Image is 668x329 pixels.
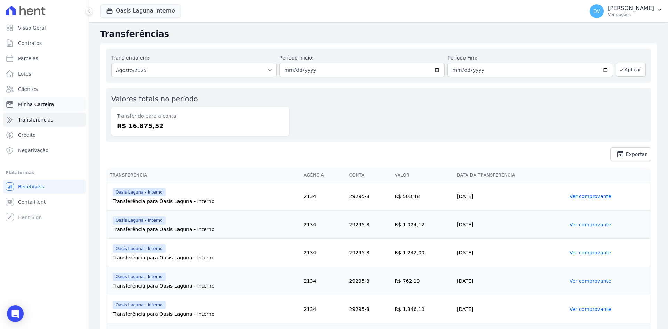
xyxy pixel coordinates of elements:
span: DV [593,9,600,14]
button: Oasis Laguna Interno [100,4,181,17]
a: Negativação [3,143,86,157]
span: Transferências [18,116,53,123]
td: [DATE] [454,182,567,211]
label: Valores totais no período [111,95,198,103]
button: Aplicar [616,63,646,77]
td: R$ 1.242,00 [392,239,454,267]
td: 2134 [301,239,347,267]
td: R$ 1.346,10 [392,295,454,323]
a: Clientes [3,82,86,96]
td: R$ 503,48 [392,182,454,211]
a: Parcelas [3,52,86,65]
span: Oasis Laguna - Interno [113,188,166,196]
div: Plataformas [6,169,83,177]
dd: R$ 16.875,52 [117,121,284,131]
span: Visão Geral [18,24,46,31]
label: Período Fim: [447,54,613,62]
i: unarchive [616,150,625,158]
a: Conta Hent [3,195,86,209]
button: DV [PERSON_NAME] Ver opções [584,1,668,21]
div: Transferência para Oasis Laguna - Interno [113,198,298,205]
th: Valor [392,168,454,182]
a: Minha Carteira [3,97,86,111]
th: Data da Transferência [454,168,567,182]
span: Parcelas [18,55,38,62]
span: Clientes [18,86,38,93]
td: R$ 762,19 [392,267,454,295]
span: Recebíveis [18,183,44,190]
td: [DATE] [454,295,567,323]
td: [DATE] [454,211,567,239]
p: Ver opções [608,12,654,17]
td: [DATE] [454,239,567,267]
a: Crédito [3,128,86,142]
p: [PERSON_NAME] [608,5,654,12]
span: Oasis Laguna - Interno [113,216,166,225]
label: Período Inicío: [279,54,445,62]
a: Visão Geral [3,21,86,35]
a: Ver comprovante [570,194,611,199]
a: Ver comprovante [570,278,611,284]
td: 29295-8 [346,267,392,295]
a: Recebíveis [3,180,86,194]
a: Ver comprovante [570,306,611,312]
span: Minha Carteira [18,101,54,108]
span: Negativação [18,147,49,154]
span: Oasis Laguna - Interno [113,273,166,281]
span: Lotes [18,70,31,77]
span: Exportar [626,152,647,156]
td: 29295-8 [346,182,392,211]
h2: Transferências [100,28,657,40]
span: Oasis Laguna - Interno [113,301,166,309]
a: Ver comprovante [570,222,611,227]
span: Crédito [18,132,36,139]
span: Oasis Laguna - Interno [113,244,166,253]
td: 2134 [301,182,347,211]
span: Contratos [18,40,42,47]
a: unarchive Exportar [610,147,651,161]
th: Agência [301,168,347,182]
div: Transferência para Oasis Laguna - Interno [113,311,298,318]
a: Contratos [3,36,86,50]
td: 2134 [301,267,347,295]
td: 29295-8 [346,211,392,239]
td: [DATE] [454,267,567,295]
dt: Transferido para a conta [117,112,284,120]
td: 2134 [301,295,347,323]
div: Transferência para Oasis Laguna - Interno [113,282,298,289]
th: Conta [346,168,392,182]
th: Transferência [107,168,301,182]
a: Lotes [3,67,86,81]
div: Transferência para Oasis Laguna - Interno [113,254,298,261]
td: 29295-8 [346,239,392,267]
label: Transferido em: [111,55,149,61]
td: 29295-8 [346,295,392,323]
a: Ver comprovante [570,250,611,256]
div: Transferência para Oasis Laguna - Interno [113,226,298,233]
a: Transferências [3,113,86,127]
div: Open Intercom Messenger [7,305,24,322]
span: Conta Hent [18,198,46,205]
td: R$ 1.024,12 [392,211,454,239]
td: 2134 [301,211,347,239]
